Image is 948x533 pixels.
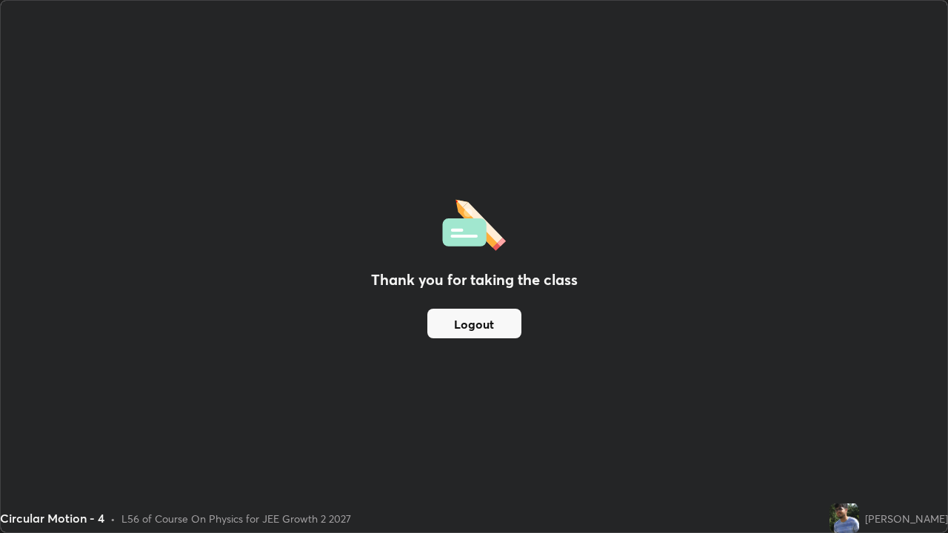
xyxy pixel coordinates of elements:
[427,309,521,338] button: Logout
[371,269,578,291] h2: Thank you for taking the class
[865,511,948,526] div: [PERSON_NAME]
[121,511,351,526] div: L56 of Course On Physics for JEE Growth 2 2027
[829,503,859,533] img: c9c2625264e04309a598a922e55f7e3d.jpg
[442,195,506,251] img: offlineFeedback.1438e8b3.svg
[110,511,116,526] div: •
